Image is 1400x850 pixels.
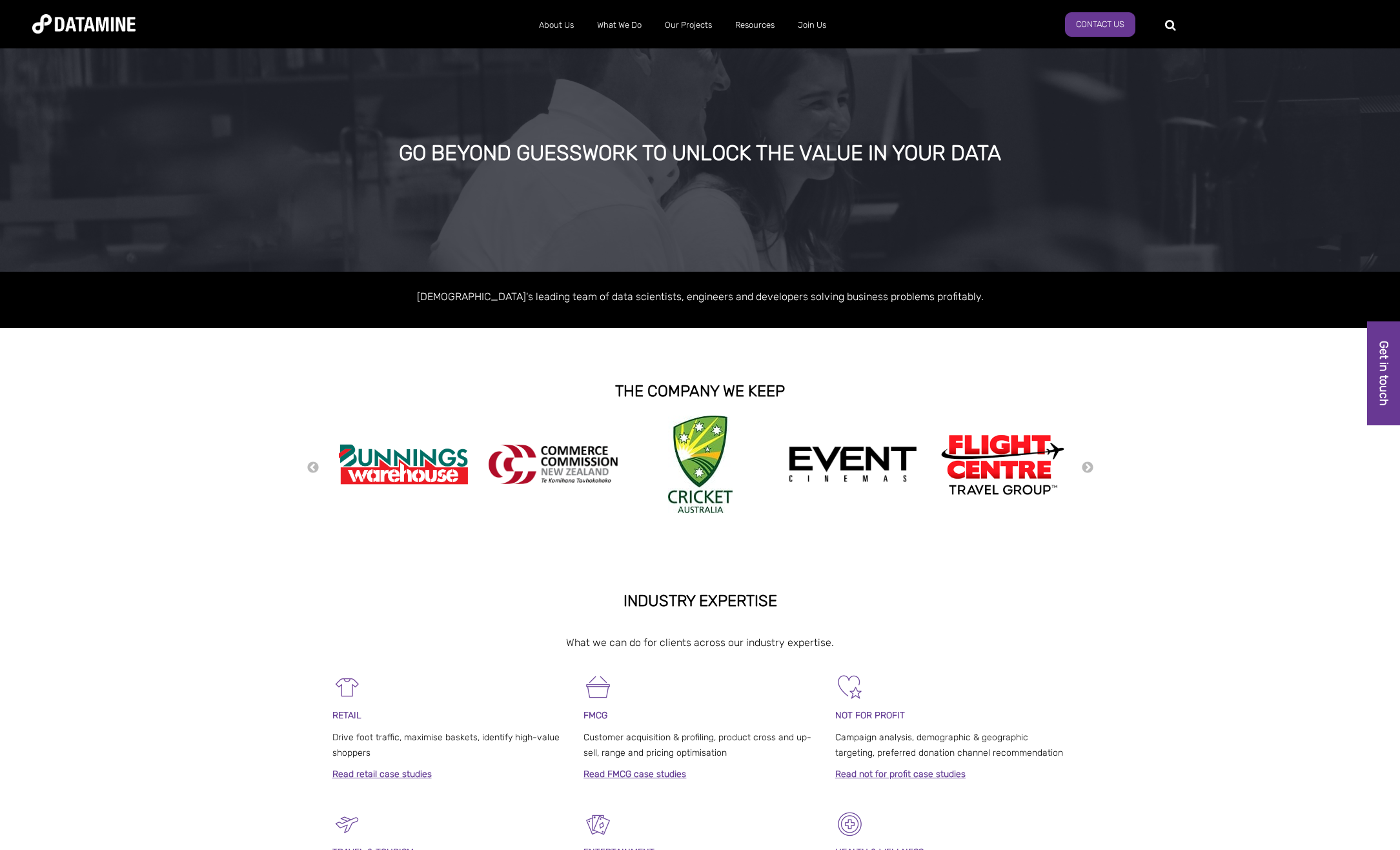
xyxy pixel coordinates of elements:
[332,732,560,758] span: Drive foot traffic, maximise baskets, identify high-value shoppers
[615,382,785,400] strong: THE COMPANY WE KEEP
[566,636,834,649] span: What we can do for clients across our industry expertise.
[339,440,468,489] img: Bunnings Warehouse
[653,8,724,42] a: Our Projects
[157,142,1244,165] div: GO BEYOND GUESSWORK TO UNLOCK THE VALUE IN YOUR DATA
[835,809,864,838] img: Healthcare
[788,446,917,483] img: event cinemas
[1367,321,1400,425] a: Get in touch
[585,8,653,42] a: What We Do
[332,288,1068,305] p: [DEMOGRAPHIC_DATA]'s leading team of data scientists, engineers and developers solving business p...
[527,8,585,42] a: About Us
[32,14,136,34] img: Datamine
[332,710,361,721] span: RETAIL
[938,431,1067,498] img: Flight Centre
[835,769,966,780] a: Read not for profit case studies
[489,445,618,484] img: commercecommission
[1081,461,1094,475] button: Next
[332,809,361,838] img: Travel & Tourism
[786,8,838,42] a: Join Us
[332,769,432,780] a: Read retail case studies
[583,809,613,838] img: Entertainment
[583,732,811,758] span: Customer acquisition & profiling, product cross and up-sell, range and pricing optimisation
[583,673,613,702] img: FMCG
[307,461,320,475] button: Previous
[835,710,905,721] span: NOT FOR PROFIT
[1065,12,1135,37] a: Contact Us
[668,416,733,513] img: Cricket Australia
[724,8,786,42] a: Resources
[624,592,777,610] strong: INDUSTRY EXPERTISE
[332,673,361,702] img: Retail-1
[583,710,607,721] span: FMCG
[835,673,864,702] img: Not For Profit
[835,732,1063,758] span: Campaign analysis, demographic & geographic targeting, preferred donation channel recommendation
[583,769,686,780] a: Read FMCG case studies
